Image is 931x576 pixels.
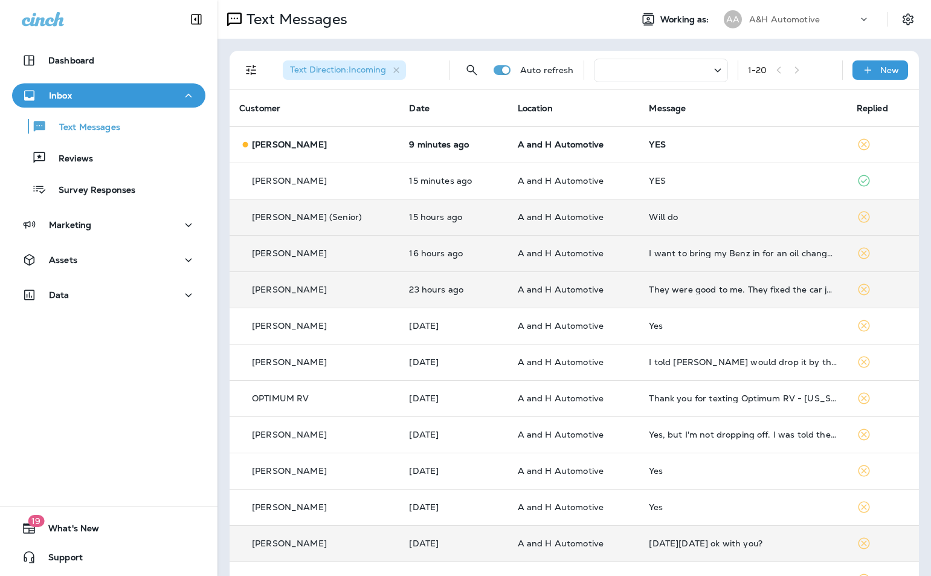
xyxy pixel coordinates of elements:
[409,248,498,258] p: Sep 3, 2025 06:17 PM
[12,516,205,540] button: 19What's New
[252,248,327,258] p: [PERSON_NAME]
[239,58,263,82] button: Filters
[12,213,205,237] button: Marketing
[409,140,498,149] p: Sep 4, 2025 10:23 AM
[12,114,205,139] button: Text Messages
[520,65,574,75] p: Auto refresh
[649,539,837,548] div: Next Tuesday September 9 ok with you?
[47,185,135,196] p: Survey Responses
[518,248,604,259] span: A and H Automotive
[409,212,498,222] p: Sep 3, 2025 07:13 PM
[28,515,44,527] span: 19
[857,103,888,114] span: Replied
[49,255,77,265] p: Assets
[290,64,386,75] span: Text Direction : Incoming
[409,103,430,114] span: Date
[518,212,604,222] span: A and H Automotive
[252,321,327,331] p: [PERSON_NAME]
[518,393,604,404] span: A and H Automotive
[749,15,820,24] p: A&H Automotive
[649,430,837,439] div: Yes, but I'm not dropping off. I was told they were just going to be taking measurements for AC l...
[649,140,837,149] div: YES
[252,393,309,403] p: OPTIMUM RV
[12,248,205,272] button: Assets
[47,154,93,165] p: Reviews
[283,60,406,80] div: Text Direction:Incoming
[518,139,604,150] span: A and H Automotive
[518,429,604,440] span: A and H Automotive
[518,502,604,513] span: A and H Automotive
[649,176,837,186] div: YES
[897,8,919,30] button: Settings
[518,357,604,367] span: A and H Automotive
[49,290,69,300] p: Data
[252,140,327,149] p: [PERSON_NAME]
[518,320,604,331] span: A and H Automotive
[49,91,72,100] p: Inbox
[252,285,327,294] p: [PERSON_NAME]
[12,145,205,170] button: Reviews
[880,65,899,75] p: New
[12,83,205,108] button: Inbox
[12,545,205,569] button: Support
[409,430,498,439] p: Sep 3, 2025 10:17 AM
[748,65,767,75] div: 1 - 20
[252,357,327,367] p: [PERSON_NAME]
[649,357,837,367] div: I told Courtney I would drop it by this afternoon on my way home.
[649,285,837,294] div: They were good to me. They fixed the car just like they said they would and gave me a two year wa...
[409,539,498,548] p: Sep 2, 2025 10:24 AM
[12,176,205,202] button: Survey Responses
[518,103,553,114] span: Location
[649,103,686,114] span: Message
[252,539,327,548] p: [PERSON_NAME]
[409,176,498,186] p: Sep 4, 2025 10:18 AM
[409,502,498,512] p: Sep 2, 2025 10:25 AM
[179,7,213,31] button: Collapse Sidebar
[649,502,837,512] div: Yes
[460,58,484,82] button: Search Messages
[239,103,280,114] span: Customer
[724,10,742,28] div: AA
[12,48,205,73] button: Dashboard
[660,15,712,25] span: Working as:
[252,466,327,476] p: [PERSON_NAME]
[518,465,604,476] span: A and H Automotive
[409,466,498,476] p: Sep 2, 2025 10:31 AM
[36,523,99,538] span: What's New
[252,502,327,512] p: [PERSON_NAME]
[409,393,498,403] p: Sep 3, 2025 10:17 AM
[252,430,327,439] p: [PERSON_NAME]
[649,212,837,222] div: Will do
[409,357,498,367] p: Sep 3, 2025 10:17 AM
[48,56,94,65] p: Dashboard
[649,393,837,403] div: Thank you for texting Optimum RV - Oklahoma City. We have received your message and will get back...
[518,538,604,549] span: A and H Automotive
[12,283,205,307] button: Data
[252,176,327,186] p: [PERSON_NAME]
[409,321,498,331] p: Sep 3, 2025 10:19 AM
[518,284,604,295] span: A and H Automotive
[252,212,362,222] p: [PERSON_NAME] (Senior)
[649,321,837,331] div: Yes
[409,285,498,294] p: Sep 3, 2025 10:53 AM
[518,175,604,186] span: A and H Automotive
[649,466,837,476] div: Yes
[36,552,83,567] span: Support
[242,10,347,28] p: Text Messages
[649,248,837,258] div: I want to bring my Benz in for an oil change Friday morning. What time y'all open?
[49,220,91,230] p: Marketing
[47,122,120,134] p: Text Messages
